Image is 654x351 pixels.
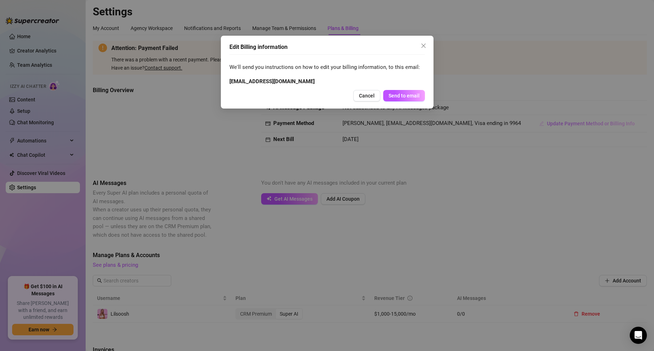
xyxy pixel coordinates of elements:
span: Cancel [359,93,375,99]
div: Edit Billing information [229,43,425,51]
div: Open Intercom Messenger [630,327,647,344]
span: Send to email [389,93,420,99]
button: Cancel [353,90,380,101]
span: close [421,43,426,49]
span: We'll send you instructions on how to edit your billing information, to this email: [229,63,425,72]
button: Send to email [383,90,425,101]
strong: [EMAIL_ADDRESS][DOMAIN_NAME] [229,78,315,85]
button: Close [418,40,429,51]
span: Close [418,43,429,49]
